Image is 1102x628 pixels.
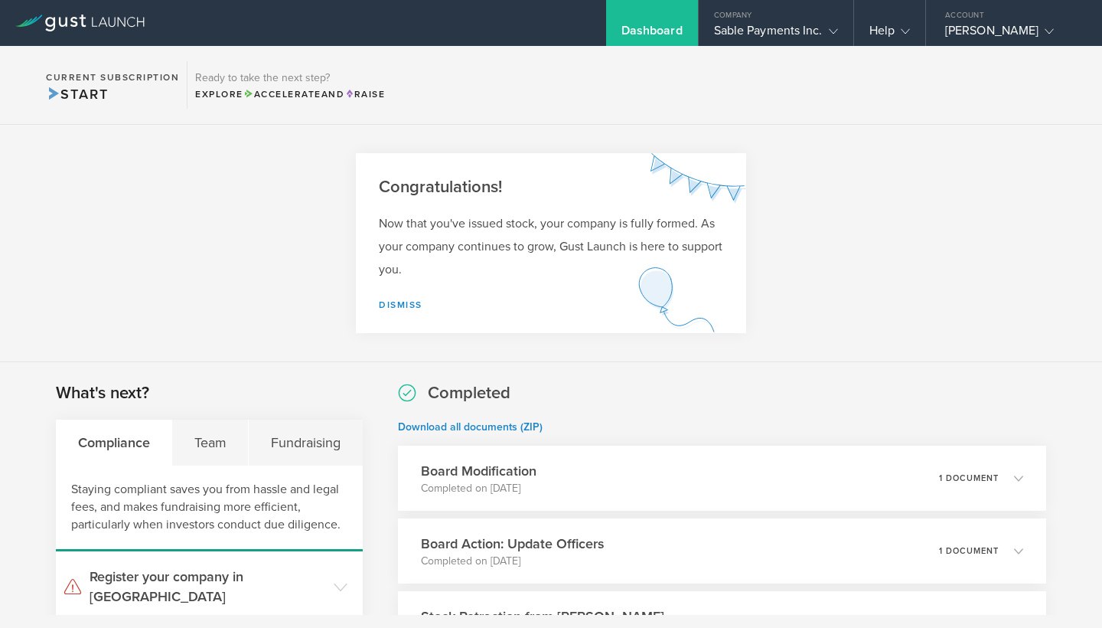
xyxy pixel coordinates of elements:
[939,547,999,555] p: 1 document
[249,420,362,466] div: Fundraising
[621,23,683,46] div: Dashboard
[243,89,321,100] span: Accelerate
[344,89,385,100] span: Raise
[379,212,723,281] p: Now that you've issued stock, your company is fully formed. As your company continues to grow, Gu...
[421,607,664,626] h3: Stock Retraction from [PERSON_NAME]
[56,420,172,466] div: Compliance
[421,461,536,481] h3: Board Modification
[398,420,543,433] a: Download all documents (ZIP)
[1025,554,1102,628] iframe: Chat Widget
[939,474,999,482] p: 1 document
[428,382,510,404] h2: Completed
[869,23,910,46] div: Help
[46,86,108,103] span: Start
[714,23,838,46] div: Sable Payments Inc.
[379,299,422,310] a: Dismiss
[46,73,179,82] h2: Current Subscription
[195,73,385,83] h3: Ready to take the next step?
[90,567,326,607] h3: Register your company in [GEOGRAPHIC_DATA]
[945,23,1075,46] div: [PERSON_NAME]
[172,420,249,466] div: Team
[56,382,149,404] h2: What's next?
[379,176,723,198] h2: Congratulations!
[187,61,393,109] div: Ready to take the next step?ExploreAccelerateandRaise
[421,554,604,569] p: Completed on [DATE]
[56,466,363,551] div: Staying compliant saves you from hassle and legal fees, and makes fundraising more efficient, par...
[195,87,385,101] div: Explore
[421,481,536,496] p: Completed on [DATE]
[421,534,604,554] h3: Board Action: Update Officers
[243,89,345,100] span: and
